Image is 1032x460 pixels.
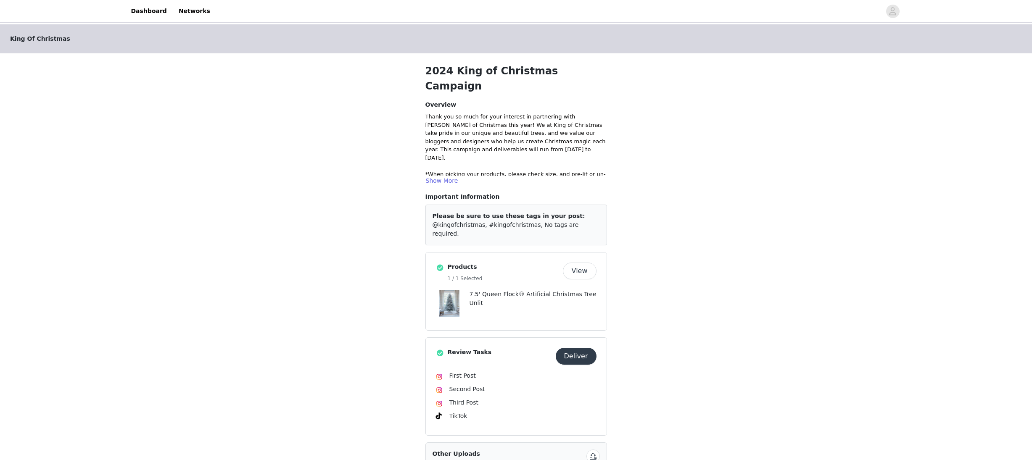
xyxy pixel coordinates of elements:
[425,100,607,109] h4: Overview
[470,290,597,308] p: 7.5' Queen Flock® Artificial Christmas Tree Unlit
[126,2,172,21] a: Dashboard
[425,176,459,186] button: Show More
[174,2,215,21] a: Networks
[425,192,607,201] p: Important Information
[448,263,560,271] h4: Products
[563,263,597,279] button: View
[556,353,597,360] a: Deliver
[449,399,478,406] span: Third Post
[563,268,597,274] a: View
[425,170,607,195] p: *When picking your products, please check size, and pre-lit or un-lit options. Your selection can...
[556,348,597,365] button: Deliver
[448,348,552,357] h4: Review Tasks
[425,337,607,436] div: Review Tasks
[433,221,579,237] span: @kingofchristmas, #kingofchristmas, No tags are required.
[436,387,443,394] img: Instagram Icon
[425,252,607,331] div: Products
[448,275,560,282] h5: 1 / 1 Selected
[425,63,607,94] h1: 2024 King of Christmas Campaign
[433,449,583,458] h4: Other Uploads
[425,113,607,162] p: Thank you so much for your interest in partnering with [PERSON_NAME] of Christmas this year! We a...
[449,372,476,379] span: First Post
[436,373,443,380] img: Instagram Icon
[449,386,485,392] span: Second Post
[436,400,443,407] img: Instagram Icon
[449,413,467,419] span: TikTok
[889,5,897,18] div: avatar
[10,34,70,43] span: King Of Christmas
[433,213,585,219] span: Please be sure to use these tags in your post:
